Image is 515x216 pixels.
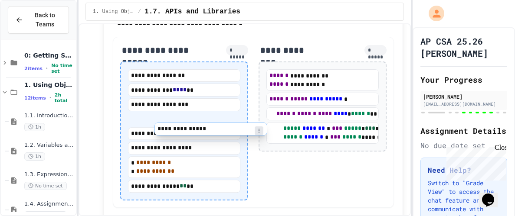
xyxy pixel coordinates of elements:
[420,35,507,59] h1: AP CSA 25.26 [PERSON_NAME]
[24,171,74,178] span: 1.3. Expressions and Output [New]
[443,144,506,181] iframe: chat widget
[423,101,505,107] div: [EMAIL_ADDRESS][DOMAIN_NAME]
[423,93,505,100] div: [PERSON_NAME]
[420,140,507,151] div: No due date set
[24,112,74,119] span: 1.1. Introduction to Algorithms, Programming, and Compilers
[51,63,74,74] span: No time set
[8,6,69,34] button: Back to Teams
[24,66,43,71] span: 2 items
[24,95,46,101] span: 12 items
[144,6,240,17] span: 1.7. APIs and Libraries
[24,81,74,89] span: 1. Using Objects and Methods
[420,3,446,23] div: My Account
[420,74,507,86] h2: Your Progress
[428,165,500,175] h3: Need Help?
[24,52,74,59] span: 0: Getting Started
[420,125,507,137] h2: Assignment Details
[138,8,141,15] span: /
[24,152,45,161] span: 1h
[46,65,48,72] span: •
[479,181,506,207] iframe: chat widget
[24,182,67,190] span: No time set
[49,94,51,101] span: •
[24,200,74,208] span: 1.4. Assignment and Input
[24,142,74,149] span: 1.2. Variables and Data Types
[55,92,74,103] span: 2h total
[24,123,45,131] span: 1h
[93,8,134,15] span: 1. Using Objects and Methods
[28,11,62,29] span: Back to Teams
[3,3,60,55] div: Chat with us now!Close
